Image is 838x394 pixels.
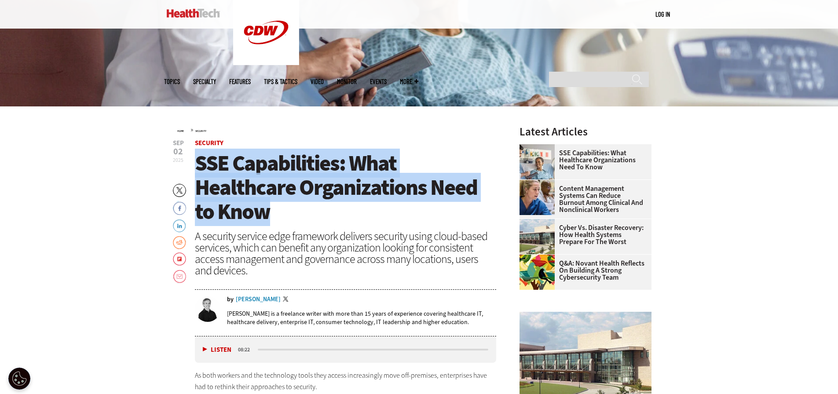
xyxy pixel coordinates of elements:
[193,78,216,85] span: Specialty
[370,78,387,85] a: Events
[520,144,555,179] img: Doctor speaking with patient
[233,58,299,67] a: CDW
[520,255,559,262] a: abstract illustration of a tree
[8,368,30,390] div: Cookie Settings
[520,185,646,213] a: Content Management Systems Can Reduce Burnout Among Clinical and Nonclinical Workers
[283,296,291,303] a: Twitter
[520,224,646,245] a: Cyber vs. Disaster Recovery: How Health Systems Prepare for the Worst
[173,140,184,146] span: Sep
[311,78,324,85] a: Video
[195,336,497,363] div: media player
[520,150,646,171] a: SSE Capabilities: What Healthcare Organizations Need to Know
[520,260,646,281] a: Q&A: Novant Health Reflects on Building a Strong Cybersecurity Team
[195,230,497,276] div: A security service edge framework delivers security using cloud-based services, which can benefit...
[177,126,497,133] div: »
[203,347,231,353] button: Listen
[164,78,180,85] span: Topics
[520,180,559,187] a: nurses talk in front of desktop computer
[8,368,30,390] button: Open Preferences
[195,296,220,322] img: Brian Eastwood
[400,78,418,85] span: More
[520,255,555,290] img: abstract illustration of a tree
[520,180,555,215] img: nurses talk in front of desktop computer
[195,370,497,392] p: As both workers and the technology tools they access increasingly move off-premises, enterprises ...
[337,78,357,85] a: MonITor
[655,10,670,19] div: User menu
[520,219,555,254] img: University of Vermont Medical Center’s main campus
[195,139,223,147] a: Security
[237,346,256,354] div: duration
[195,149,477,226] span: SSE Capabilities: What Healthcare Organizations Need to Know
[520,219,559,226] a: University of Vermont Medical Center’s main campus
[177,129,184,133] a: Home
[227,310,497,326] p: [PERSON_NAME] is a freelance writer with more than 15 years of experience covering healthcare IT,...
[167,9,220,18] img: Home
[229,78,251,85] a: Features
[227,296,234,303] span: by
[173,147,184,156] span: 02
[520,126,651,137] h3: Latest Articles
[173,157,183,164] span: 2025
[195,129,206,133] a: Security
[655,10,670,18] a: Log in
[264,78,297,85] a: Tips & Tactics
[236,296,281,303] a: [PERSON_NAME]
[520,144,559,151] a: Doctor speaking with patient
